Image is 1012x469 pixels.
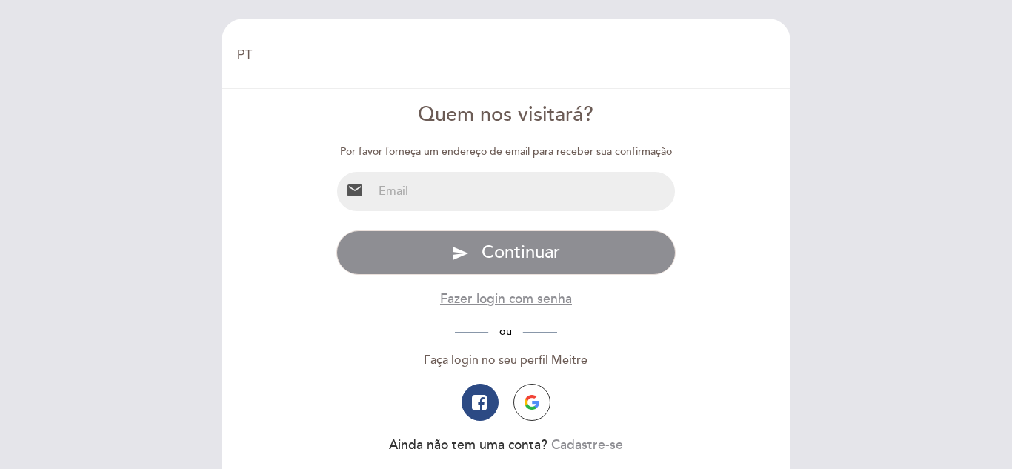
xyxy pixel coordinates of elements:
span: ou [488,325,523,338]
i: email [346,182,364,199]
input: Email [373,172,676,211]
img: icon-google.png [525,395,539,410]
div: Quem nos visitará? [336,101,676,130]
span: Continuar [482,242,560,263]
span: Ainda não tem uma conta? [389,437,547,453]
button: send Continuar [336,230,676,275]
button: Cadastre-se [551,436,623,454]
button: Fazer login com senha [440,290,572,308]
i: send [451,245,469,262]
div: Faça login no seu perfil Meitre [336,352,676,369]
div: Por favor forneça um endereço de email para receber sua confirmação [336,144,676,159]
